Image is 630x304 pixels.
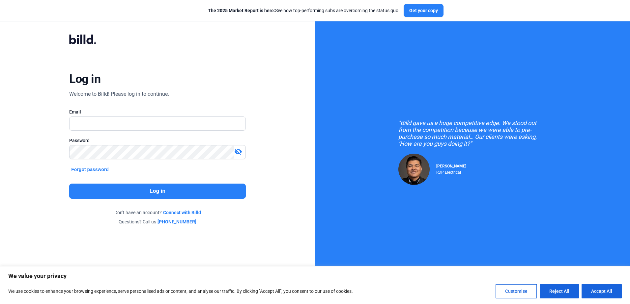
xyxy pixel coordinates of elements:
mat-icon: visibility_off [234,148,242,156]
button: Forgot password [69,166,111,173]
button: Accept All [582,284,622,298]
span: [PERSON_NAME] [436,164,466,168]
span: The 2025 Market Report is here: [208,8,275,13]
div: Log in [69,72,100,86]
button: Customise [496,284,537,298]
a: [PHONE_NUMBER] [157,218,196,225]
img: Raul Pacheco [398,154,430,185]
button: Get your copy [404,4,444,17]
p: We value your privacy [8,272,622,280]
div: RDP Electrical [436,168,466,175]
div: "Billd gave us a huge competitive edge. We stood out from the competition because we were able to... [398,119,547,147]
div: Don't have an account? [69,209,245,216]
button: Log in [69,184,245,199]
div: Email [69,109,245,115]
div: Password [69,137,245,144]
div: Questions? Call us [69,218,245,225]
p: We use cookies to enhance your browsing experience, serve personalised ads or content, and analys... [8,287,353,295]
button: Reject All [540,284,579,298]
a: Connect with Billd [163,209,201,216]
div: See how top-performing subs are overcoming the status quo. [208,7,400,14]
div: Welcome to Billd! Please log in to continue. [69,90,169,98]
